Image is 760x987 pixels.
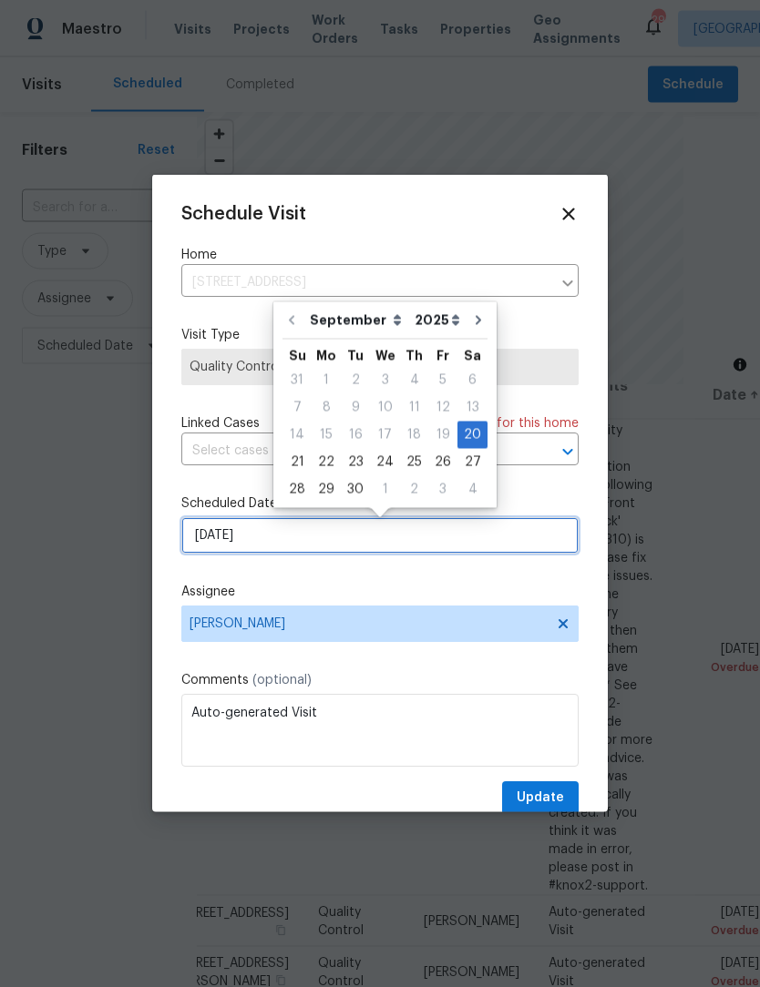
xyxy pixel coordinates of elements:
[181,269,551,297] input: Enter in an address
[400,477,428,503] div: 2
[410,307,465,334] select: Year
[181,517,579,554] input: M/D/YYYY
[428,395,457,421] div: 12
[347,350,364,362] abbr: Tuesday
[282,394,312,422] div: Sun Sep 07 2025
[370,394,400,422] div: Wed Sep 10 2025
[341,367,370,394] div: Tue Sep 02 2025
[428,422,457,448] div: 19
[428,476,457,504] div: Fri Oct 03 2025
[282,477,312,503] div: 28
[370,368,400,393] div: 3
[457,395,488,421] div: 13
[457,476,488,504] div: Sat Oct 04 2025
[502,781,579,815] button: Update
[181,246,579,264] label: Home
[400,367,428,394] div: Thu Sep 04 2025
[181,205,306,223] span: Schedule Visit
[282,422,312,449] div: Sun Sep 14 2025
[341,422,370,448] div: 16
[181,414,260,432] span: Linked Cases
[341,368,370,393] div: 2
[312,395,341,421] div: 8
[400,422,428,448] div: 18
[400,450,428,475] div: 25
[559,204,579,224] span: Close
[282,450,312,475] div: 21
[370,449,400,476] div: Wed Sep 24 2025
[457,368,488,393] div: 6
[181,583,579,601] label: Assignee
[465,302,492,339] button: Go to next month
[341,395,370,421] div: 9
[370,395,400,421] div: 10
[457,422,488,449] div: Sat Sep 20 2025
[555,439,580,464] button: Open
[370,477,400,503] div: 1
[289,350,306,362] abbr: Sunday
[341,422,370,449] div: Tue Sep 16 2025
[370,367,400,394] div: Wed Sep 03 2025
[190,616,547,631] span: [PERSON_NAME]
[341,450,370,475] div: 23
[282,395,312,421] div: 7
[181,437,528,465] input: Select cases
[181,671,579,689] label: Comments
[375,350,395,362] abbr: Wednesday
[428,368,457,393] div: 5
[305,307,410,334] select: Month
[312,368,341,393] div: 1
[312,477,341,503] div: 29
[428,450,457,475] div: 26
[400,394,428,422] div: Thu Sep 11 2025
[457,450,488,475] div: 27
[312,476,341,504] div: Mon Sep 29 2025
[282,449,312,476] div: Sun Sep 21 2025
[370,422,400,449] div: Wed Sep 17 2025
[428,477,457,503] div: 3
[278,302,305,339] button: Go to previous month
[181,494,579,513] label: Scheduled Date
[428,394,457,422] div: Fri Sep 12 2025
[457,477,488,503] div: 4
[517,787,564,809] span: Update
[428,367,457,394] div: Fri Sep 05 2025
[457,367,488,394] div: Sat Sep 06 2025
[464,350,481,362] abbr: Saturday
[282,368,312,393] div: 31
[181,326,579,344] label: Visit Type
[312,367,341,394] div: Mon Sep 01 2025
[370,476,400,504] div: Wed Oct 01 2025
[400,422,428,449] div: Thu Sep 18 2025
[341,394,370,422] div: Tue Sep 09 2025
[457,394,488,422] div: Sat Sep 13 2025
[400,368,428,393] div: 4
[312,449,341,476] div: Mon Sep 22 2025
[400,395,428,421] div: 11
[282,367,312,394] div: Sun Aug 31 2025
[181,694,579,767] textarea: Auto-generated Visit
[406,350,423,362] abbr: Thursday
[312,422,341,449] div: Mon Sep 15 2025
[436,350,449,362] abbr: Friday
[190,358,570,376] span: Quality Control
[312,450,341,475] div: 22
[341,476,370,504] div: Tue Sep 30 2025
[341,477,370,503] div: 30
[312,422,341,448] div: 15
[282,422,312,448] div: 14
[252,674,312,687] span: (optional)
[428,449,457,476] div: Fri Sep 26 2025
[370,450,400,475] div: 24
[428,422,457,449] div: Fri Sep 19 2025
[341,449,370,476] div: Tue Sep 23 2025
[316,350,336,362] abbr: Monday
[312,394,341,422] div: Mon Sep 08 2025
[400,476,428,504] div: Thu Oct 02 2025
[457,449,488,476] div: Sat Sep 27 2025
[400,449,428,476] div: Thu Sep 25 2025
[282,476,312,504] div: Sun Sep 28 2025
[370,422,400,448] div: 17
[457,422,488,448] div: 20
